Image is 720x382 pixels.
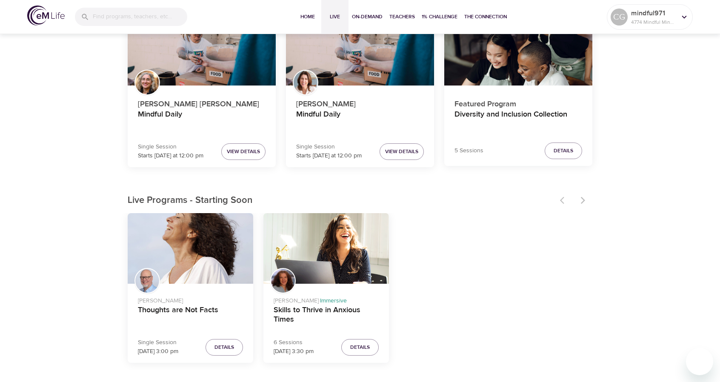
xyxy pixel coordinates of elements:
[296,151,362,160] p: Starts [DATE] at 12:00 pm
[350,343,370,352] span: Details
[444,3,592,86] button: Diversity and Inclusion Collection
[138,338,178,347] p: Single Session
[274,305,379,326] h4: Skills to Thrive in Anxious Times
[296,143,362,151] p: Single Session
[389,12,415,21] span: Teachers
[385,147,418,156] span: View Details
[454,110,582,130] h4: Diversity and Inclusion Collection
[138,347,178,356] p: [DATE] 3:00 pm
[296,95,424,110] p: [PERSON_NAME]
[454,95,582,110] p: Featured Program
[128,213,253,284] button: Thoughts are Not Facts
[611,9,628,26] div: CG
[341,339,379,356] button: Details
[128,3,276,86] button: Mindful Daily
[631,18,676,26] p: 4774 Mindful Minutes
[263,213,389,284] button: Skills to Thrive in Anxious Times
[380,143,424,160] button: View Details
[138,305,243,326] h4: Thoughts are Not Facts
[138,293,243,305] p: [PERSON_NAME]
[227,147,260,156] span: View Details
[138,110,266,130] h4: Mindful Daily
[274,293,379,305] p: [PERSON_NAME] ·
[221,143,266,160] button: View Details
[320,297,347,305] span: Immersive
[214,343,234,352] span: Details
[138,151,203,160] p: Starts [DATE] at 12:00 pm
[464,12,507,21] span: The Connection
[128,194,555,208] p: Live Programs - Starting Soon
[325,12,345,21] span: Live
[554,146,573,155] span: Details
[296,110,424,130] h4: Mindful Daily
[138,95,266,110] p: [PERSON_NAME] [PERSON_NAME]
[274,338,314,347] p: 6 Sessions
[352,12,383,21] span: On-Demand
[138,143,203,151] p: Single Session
[454,146,483,155] p: 5 Sessions
[286,3,434,86] button: Mindful Daily
[686,348,713,375] iframe: Button to launch messaging window
[545,143,582,159] button: Details
[27,6,65,26] img: logo
[206,339,243,356] button: Details
[297,12,318,21] span: Home
[422,12,457,21] span: 1% Challenge
[631,8,676,18] p: mindful971
[93,8,187,26] input: Find programs, teachers, etc...
[274,347,314,356] p: [DATE] 3:30 pm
